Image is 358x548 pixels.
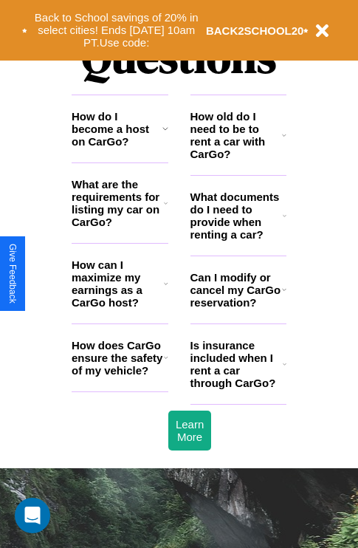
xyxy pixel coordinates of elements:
button: Learn More [168,411,211,451]
div: Give Feedback [7,244,18,304]
b: BACK2SCHOOL20 [206,24,304,37]
h3: What documents do I need to provide when renting a car? [190,191,283,241]
div: Open Intercom Messenger [15,498,50,533]
h3: How do I become a host on CarGo? [72,110,162,148]
h3: How can I maximize my earnings as a CarGo host? [72,258,164,309]
h3: How does CarGo ensure the safety of my vehicle? [72,339,164,377]
h3: Is insurance included when I rent a car through CarGo? [190,339,283,389]
h3: Can I modify or cancel my CarGo reservation? [190,271,282,309]
h3: How old do I need to be to rent a car with CarGo? [190,110,283,160]
h3: What are the requirements for listing my car on CarGo? [72,178,164,228]
button: Back to School savings of 20% in select cities! Ends [DATE] 10am PT.Use code: [27,7,206,53]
